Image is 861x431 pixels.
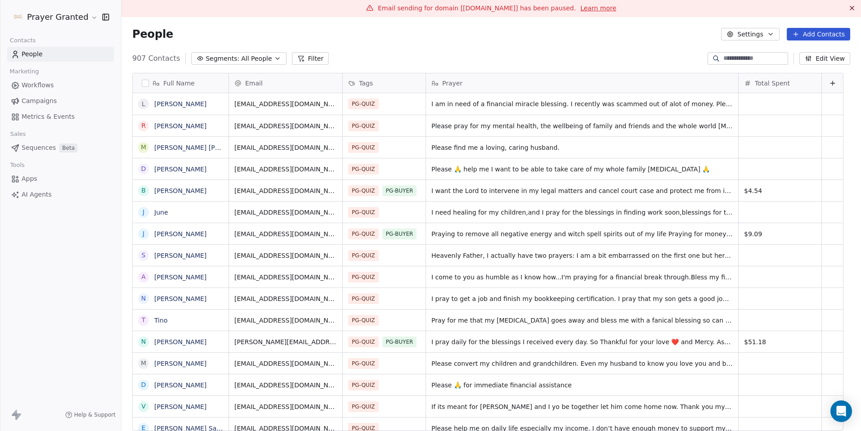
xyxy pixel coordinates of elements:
span: PG-QUIZ [348,250,379,261]
span: $4.54 [744,186,816,195]
span: PG-BUYER [382,337,417,347]
span: Workflows [22,81,54,90]
a: Metrics & Events [7,109,114,124]
a: [PERSON_NAME] [154,360,206,367]
div: N [141,337,146,346]
span: Beta [59,144,77,153]
span: PG-QUIZ [348,358,379,369]
span: I pray daily for the blessings I received every day. So Thankful for your love ❤️ and Mercy. Aski... [431,337,733,346]
a: [PERSON_NAME] [154,122,206,130]
img: FB-Logo.png [13,12,23,22]
button: Filter [292,52,329,65]
a: [PERSON_NAME] [154,295,206,302]
span: Please pray for my mental health, the wellbeing of family and friends and the whole world [MEDICA... [431,121,733,130]
span: [EMAIL_ADDRESS][DOMAIN_NAME] [234,229,337,238]
span: Help & Support [74,411,116,418]
span: PG-QUIZ [348,229,379,239]
span: Praying to remove all negative energy and witch spell spirits out of my life Praying for money fi... [431,229,733,238]
a: [PERSON_NAME] [PERSON_NAME] [154,144,261,151]
div: N [141,294,146,303]
span: [EMAIL_ADDRESS][DOMAIN_NAME] [234,143,337,152]
span: Contacts [6,34,40,47]
span: Sequences [22,143,56,153]
a: [PERSON_NAME] [154,403,206,410]
span: People [22,49,43,59]
div: D [141,164,146,174]
span: Tools [6,158,28,172]
span: [EMAIL_ADDRESS][DOMAIN_NAME] [234,99,337,108]
span: PG-QUIZ [348,142,379,153]
span: PG-QUIZ [348,337,379,347]
button: Settings [721,28,779,40]
span: [EMAIL_ADDRESS][DOMAIN_NAME] [234,165,337,174]
div: Total Spent [739,73,821,93]
span: Please convert my children and grandchildren. Even my husband to know you love you and be with yo... [431,359,733,368]
div: M [141,359,146,368]
span: [EMAIL_ADDRESS][DOMAIN_NAME] [234,208,337,217]
span: Full Name [163,79,195,88]
span: Apps [22,174,37,184]
a: Help & Support [65,411,116,418]
div: L [142,99,145,109]
a: June [154,209,168,216]
span: Email [245,79,263,88]
div: Open Intercom Messenger [830,400,852,422]
a: [PERSON_NAME] [154,338,206,346]
span: PG-BUYER [382,229,417,239]
span: Please 🙏 help me I want to be able to take care of my whole family [MEDICAL_DATA] 🙏 [431,165,733,174]
span: Email sending for domain [[DOMAIN_NAME]] has been paused. [378,4,576,12]
a: Workflows [7,78,114,93]
div: Email [229,73,342,93]
span: Sales [6,127,30,141]
span: PG-QUIZ [348,164,379,175]
span: Heavenly Father, I actually have two prayers: I am a bit embarrassed on the first one but here we... [431,251,733,260]
a: AI Agents [7,187,114,202]
div: T [142,315,146,325]
a: Learn more [580,4,616,13]
span: PG-QUIZ [348,293,379,304]
a: [PERSON_NAME] [154,382,206,389]
span: I pray to get a job and finish my bookkeeping certification. I pray that my son gets a good job a... [431,294,733,303]
span: [PERSON_NAME][EMAIL_ADDRESS][PERSON_NAME][DOMAIN_NAME] [234,337,337,346]
a: SequencesBeta [7,140,114,155]
span: Prayer [442,79,462,88]
button: Prayer Granted [11,9,96,25]
span: Segments: [206,54,239,63]
span: 907 Contacts [132,53,180,64]
span: [EMAIL_ADDRESS][DOMAIN_NAME] [234,273,337,282]
span: I come to you as humble as I know how...I'm praying for a financial break through.Bless my financ... [431,273,733,282]
span: All People [241,54,272,63]
a: People [7,47,114,62]
span: Please find me a loving, caring husband. [431,143,733,152]
div: Prayer [426,73,738,93]
span: PG-QUIZ [348,401,379,412]
span: PG-QUIZ [348,315,379,326]
div: J [143,229,144,238]
span: [EMAIL_ADDRESS][DOMAIN_NAME] [234,186,337,195]
span: [EMAIL_ADDRESS][DOMAIN_NAME] [234,402,337,411]
div: D [141,380,146,390]
span: [EMAIL_ADDRESS][DOMAIN_NAME] [234,121,337,130]
span: [EMAIL_ADDRESS][DOMAIN_NAME] [234,381,337,390]
span: I am in need of a financial miracle blessing. I recently was scammed out of alot of money. Please... [431,99,733,108]
span: I need healing for my children,and I pray for the blessings in finding work soon,blessings for th... [431,208,733,217]
span: PG-QUIZ [348,272,379,283]
a: [PERSON_NAME] [154,187,206,194]
div: A [141,272,146,282]
span: [EMAIL_ADDRESS][DOMAIN_NAME] [234,316,337,325]
span: PG-QUIZ [348,99,379,109]
a: Tino [154,317,167,324]
a: [PERSON_NAME] [154,100,206,108]
div: M [141,143,146,152]
span: Marketing [6,65,43,78]
span: Please 🙏 for immediate financial assistance [431,381,733,390]
div: S [142,251,146,260]
div: J [143,207,144,217]
span: PG-QUIZ [348,185,379,196]
div: Tags [343,73,426,93]
span: AI Agents [22,190,52,199]
a: Apps [7,171,114,186]
div: V [141,402,146,411]
span: PG-QUIZ [348,207,379,218]
a: [PERSON_NAME] [154,230,206,238]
